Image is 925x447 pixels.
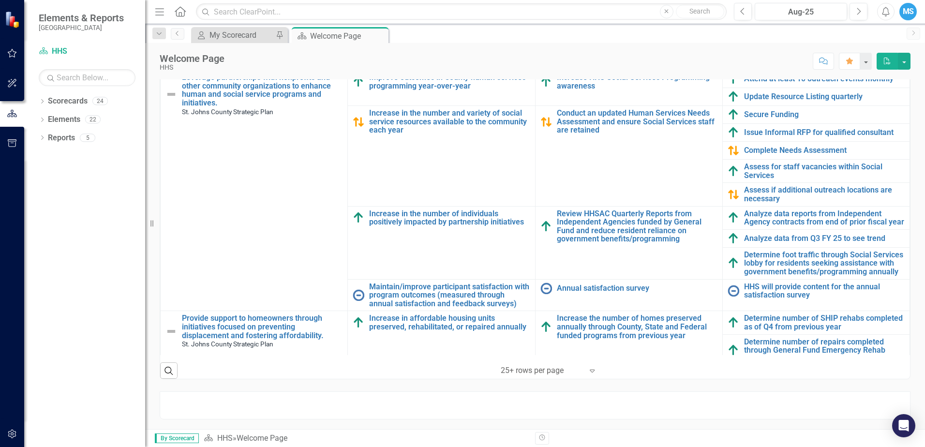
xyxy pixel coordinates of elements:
img: Above Target [353,76,364,88]
div: Open Intercom Messenger [892,414,915,437]
button: Aug-25 [755,3,847,20]
a: Issue Informal RFP for qualified consultant [744,128,905,137]
img: Above Target [728,165,739,177]
img: Above Target [728,344,739,356]
td: Double-Click to Edit Right Click for Context Menu [535,70,722,106]
td: Double-Click to Edit Right Click for Context Menu [348,206,535,279]
img: Above Target [728,91,739,103]
div: 5 [80,134,95,142]
img: No Information [728,285,739,297]
div: 24 [92,97,108,105]
a: Assess if additional outreach locations are necessary [744,186,905,203]
a: HHS [217,433,233,443]
img: Above Target [353,212,364,223]
img: Caution [540,116,552,128]
a: Analyze data from Q3 FY 25 to see trend [744,234,905,243]
td: Double-Click to Edit Right Click for Context Menu [348,106,535,206]
td: Double-Click to Edit Right Click for Context Menu [722,124,910,142]
div: » [204,433,528,444]
img: No Information [540,283,552,294]
a: Assess for staff vacancies within Social Services [744,163,905,179]
a: Leverage partnerships with nonprofits and other community organizations to enhance human and soci... [182,73,343,107]
div: Welcome Page [237,433,287,443]
td: Double-Click to Edit Right Click for Context Menu [722,160,910,183]
td: Double-Click to Edit Right Click for Context Menu [722,279,910,311]
a: Scorecards [48,96,88,107]
div: My Scorecard [209,29,273,41]
img: Not Defined [165,89,177,100]
td: Double-Click to Edit Right Click for Context Menu [535,311,722,413]
a: Determine number of repairs completed through General Fund Emergency Rehab program from previous ... [744,338,905,363]
a: Provide support to homeowners through initiatives focused on preventing displacement and fosterin... [182,314,343,340]
td: Double-Click to Edit Right Click for Context Menu [722,311,910,334]
td: Double-Click to Edit Right Click for Context Menu [348,70,535,106]
div: 22 [85,116,101,124]
a: Increase in the number and variety of social service resources available to the community each year [369,109,530,134]
div: Welcome Page [310,30,386,42]
img: Above Target [728,109,739,120]
a: Attend at least 10 outreach events monthly [744,74,905,83]
img: Above Target [728,317,739,328]
a: Conduct an updated Human Services Needs Assessment and ensure Social Services staff are retained [557,109,717,134]
span: By Scorecard [155,433,199,443]
a: HHS will provide content for the annual satisfaction survey [744,283,905,299]
a: Update Resource Listing quarterly [744,92,905,101]
a: Determine foot traffic through Social Services lobby for residents seeking assistance with govern... [744,251,905,276]
td: Double-Click to Edit Right Click for Context Menu [722,183,910,206]
a: Increase in affordable housing units preserved, rehabilitated, or repaired annually [369,314,530,331]
a: Complete Needs Assessment [744,146,905,155]
div: Welcome Page [160,53,224,64]
td: Double-Click to Edit Right Click for Context Menu [348,279,535,311]
a: Review HHSAC Quarterly Reports from Independent Agencies funded by General Fund and reduce reside... [557,209,717,243]
td: Double-Click to Edit Right Click for Context Menu [722,88,910,106]
td: Double-Click to Edit Right Click for Context Menu [722,106,910,124]
span: Elements & Reports [39,12,124,24]
td: Double-Click to Edit Right Click for Context Menu [722,142,910,160]
button: MS [899,3,917,20]
a: Maintain/improve participant satisfaction with program outcomes (measured through annual satisfac... [369,283,530,308]
td: Double-Click to Edit Right Click for Context Menu [722,334,910,366]
a: Reports [48,133,75,144]
img: Above Target [540,321,552,333]
td: Double-Click to Edit Right Click for Context Menu [722,229,910,247]
img: Above Target [728,257,739,269]
input: Search ClearPoint... [196,3,727,20]
a: Increase the number of homes preserved annually through County, State and Federal funded programs... [557,314,717,340]
td: Double-Click to Edit Right Click for Context Menu [722,70,910,88]
img: Not Defined [165,326,177,337]
img: Above Target [353,317,364,328]
a: Elements [48,114,80,125]
img: Above Target [540,221,552,232]
a: Analyze data reports from Independent Agency contracts from end of prior fiscal year [744,209,905,226]
a: Increase HHS Social Services Programming awareness [557,73,717,90]
div: HHS [160,64,224,71]
a: Annual satisfaction survey [557,284,717,293]
button: Search [676,5,724,18]
img: ClearPoint Strategy [5,11,22,28]
td: Double-Click to Edit Right Click for Context Menu [535,206,722,279]
img: Above Target [728,127,739,138]
img: Above Target [728,212,739,223]
img: No Information [353,289,364,301]
img: Above Target [540,76,552,88]
input: Search Below... [39,69,135,86]
td: Double-Click to Edit Right Click for Context Menu [535,106,722,206]
a: Determine number of SHIP rehabs completed as of Q4 from previous year [744,314,905,331]
td: Double-Click to Edit Right Click for Context Menu [722,247,910,279]
a: Secure Funding [744,110,905,119]
span: Search [689,7,710,15]
div: Aug-25 [758,6,844,18]
span: St. Johns County Strategic Plan [182,108,273,116]
a: HHS [39,46,135,57]
img: Above Target [728,233,739,244]
td: Double-Click to Edit Right Click for Context Menu [535,279,722,311]
small: [GEOGRAPHIC_DATA] [39,24,124,31]
td: Double-Click to Edit Right Click for Context Menu [722,206,910,229]
a: Increase in the number of individuals positively impacted by partnership initiatives [369,209,530,226]
a: My Scorecard [194,29,273,41]
a: Improve outcomes in County human services programming year-over-year [369,73,530,90]
img: Caution [728,145,739,156]
img: Above Target [728,73,739,85]
td: Double-Click to Edit Right Click for Context Menu [348,311,535,413]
